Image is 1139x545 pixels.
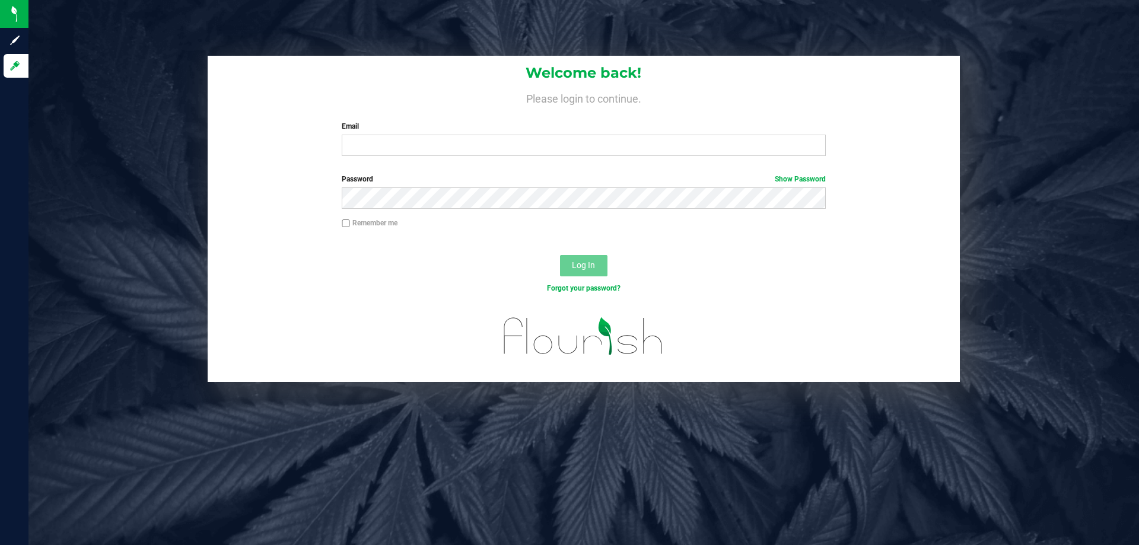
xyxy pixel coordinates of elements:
[560,255,607,276] button: Log In
[489,306,677,366] img: flourish_logo.svg
[9,60,21,72] inline-svg: Log in
[208,65,960,81] h1: Welcome back!
[342,218,397,228] label: Remember me
[547,284,621,292] a: Forgot your password?
[342,121,825,132] label: Email
[342,175,373,183] span: Password
[775,175,826,183] a: Show Password
[342,219,350,228] input: Remember me
[572,260,595,270] span: Log In
[208,90,960,104] h4: Please login to continue.
[9,34,21,46] inline-svg: Sign up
